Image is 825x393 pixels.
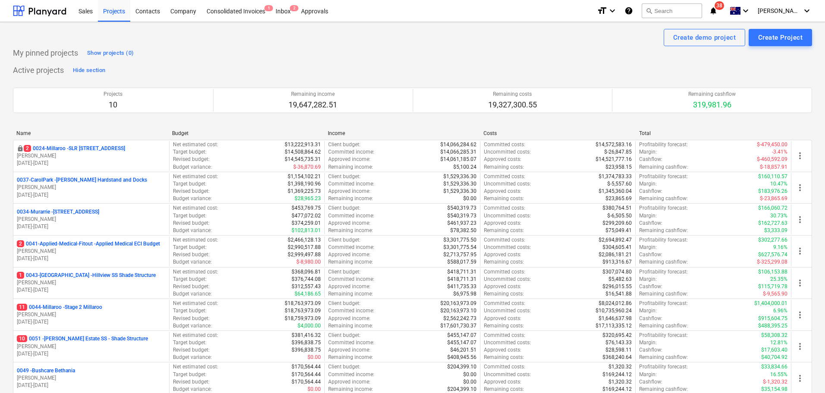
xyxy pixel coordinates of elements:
p: Cashflow : [639,283,662,290]
p: Committed income : [328,276,374,283]
p: $28,965.23 [295,195,321,202]
p: Remaining costs : [484,290,524,298]
p: 19,647,282.51 [289,100,337,110]
span: more_vert [795,246,805,256]
p: Margin : [639,212,657,220]
p: Margin : [639,148,657,156]
i: notifications [709,6,718,16]
p: $0.00 [463,195,477,202]
p: $1,529,336.30 [443,188,477,195]
p: $411,735.33 [447,283,477,290]
p: $418,711.31 [447,276,477,283]
p: [DATE] - [DATE] [17,318,166,326]
p: Committed costs : [484,173,525,180]
p: Client budget : [328,236,361,244]
div: 20024-Millaroo -SLR [STREET_ADDRESS][PERSON_NAME][DATE]-[DATE] [17,145,166,167]
p: $-6,505.50 [607,212,632,220]
div: Budget [172,130,321,136]
span: 2 [17,240,24,247]
p: Margin : [639,180,657,188]
p: Remaining costs : [484,163,524,171]
p: Target budget : [173,244,207,251]
div: Create Project [758,32,803,43]
p: [PERSON_NAME] [17,279,166,286]
div: Hide section [73,66,105,75]
p: Budget variance : [173,258,212,266]
p: [PERSON_NAME] [17,311,166,318]
p: $75,049.41 [605,227,632,234]
p: [DATE] - [DATE] [17,382,166,389]
p: $1,398,190.96 [288,180,321,188]
p: $381,416.32 [292,332,321,339]
p: Net estimated cost : [173,173,218,180]
p: $14,521,777.16 [596,156,632,163]
span: 38 [715,1,724,10]
p: Remaining income : [328,322,373,330]
p: $2,466,128.13 [288,236,321,244]
p: Target budget : [173,307,207,314]
p: Cashflow : [639,251,662,258]
p: [DATE] - [DATE] [17,286,166,294]
p: $453,769.75 [292,204,321,212]
div: 0034-Murarrie -[STREET_ADDRESS][PERSON_NAME][DATE]-[DATE] [17,208,166,230]
p: Net estimated cost : [173,300,218,307]
p: [PERSON_NAME] [17,184,166,191]
p: $627,576.74 [758,251,787,258]
p: Approved income : [328,156,370,163]
span: more_vert [795,182,805,193]
p: $14,508,864.62 [285,148,321,156]
p: Approved income : [328,346,370,354]
p: $302,277.66 [758,236,787,244]
p: $20,163,973.09 [440,300,477,307]
p: Approved income : [328,315,370,322]
p: $307,074.80 [602,268,632,276]
p: $1,529,336.30 [443,180,477,188]
p: Client budget : [328,173,361,180]
p: Committed income : [328,148,374,156]
div: Income [328,130,477,136]
p: $-9,565.90 [763,290,787,298]
button: Show projects (0) [85,46,136,60]
p: $166,060.72 [758,204,787,212]
p: Active projects [13,65,64,75]
p: Uncommitted costs : [484,307,531,314]
span: 11 [17,304,27,311]
p: Budget variance : [173,163,212,171]
p: $461,937.23 [447,220,477,227]
div: Name [16,130,165,136]
p: $1,345,360.04 [599,188,632,195]
p: $76,143.33 [605,339,632,346]
div: This project is confidential [17,145,24,152]
p: $5,100.24 [453,163,477,171]
p: Approved costs : [484,251,521,258]
p: $106,153.88 [758,268,787,276]
p: $304,605.41 [602,244,632,251]
p: $14,545,735.31 [285,156,321,163]
p: Client budget : [328,141,361,148]
p: Budget variance : [173,195,212,202]
p: $1,154,102.21 [288,173,321,180]
p: $299,209.60 [602,220,632,227]
p: $1,646,637.98 [599,315,632,322]
p: $455,147.07 [447,332,477,339]
p: $1,374,783.33 [599,173,632,180]
p: [PERSON_NAME] [17,343,166,350]
p: $2,694,892.47 [599,236,632,244]
p: 0037-CarolPark - [PERSON_NAME] Hardstand and Docks [17,176,147,184]
p: Approved income : [328,251,370,258]
p: $-23,865.69 [760,195,787,202]
i: Knowledge base [624,6,633,16]
p: Cashflow : [639,220,662,227]
p: Revised budget : [173,188,210,195]
p: Profitability forecast : [639,268,688,276]
p: Profitability forecast : [639,141,688,148]
p: $-479,450.00 [757,141,787,148]
p: Net estimated cost : [173,141,218,148]
p: Committed costs : [484,268,525,276]
p: $-8,980.00 [296,258,321,266]
p: Net estimated cost : [173,236,218,244]
p: Net estimated cost : [173,204,218,212]
p: Committed income : [328,212,374,220]
i: keyboard_arrow_down [740,6,751,16]
p: $3,333.09 [764,227,787,234]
